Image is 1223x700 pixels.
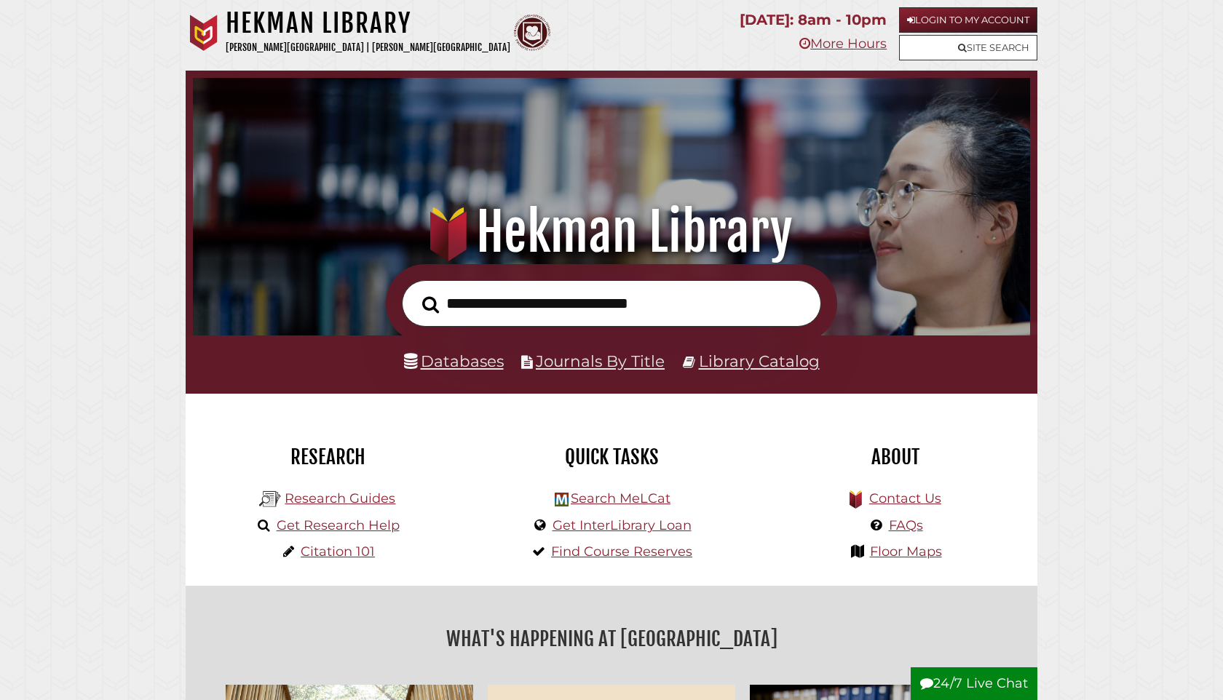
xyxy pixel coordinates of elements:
[740,7,887,33] p: [DATE]: 8am - 10pm
[555,493,569,506] img: Hekman Library Logo
[197,445,459,469] h2: Research
[899,35,1037,60] a: Site Search
[869,490,941,506] a: Contact Us
[226,7,510,39] h1: Hekman Library
[285,490,395,506] a: Research Guides
[226,39,510,56] p: [PERSON_NAME][GEOGRAPHIC_DATA] | [PERSON_NAME][GEOGRAPHIC_DATA]
[301,544,375,560] a: Citation 101
[553,517,692,533] a: Get InterLibrary Loan
[551,544,692,560] a: Find Course Reserves
[415,292,446,318] button: Search
[571,490,670,506] a: Search MeLCat
[536,351,665,370] a: Journals By Title
[404,351,504,370] a: Databases
[422,295,439,314] i: Search
[699,351,820,370] a: Library Catalog
[889,517,923,533] a: FAQs
[870,544,942,560] a: Floor Maps
[211,200,1012,264] h1: Hekman Library
[764,445,1026,469] h2: About
[197,622,1026,656] h2: What's Happening at [GEOGRAPHIC_DATA]
[259,488,281,510] img: Hekman Library Logo
[514,15,550,51] img: Calvin Theological Seminary
[186,15,222,51] img: Calvin University
[277,517,400,533] a: Get Research Help
[899,7,1037,33] a: Login to My Account
[799,36,887,52] a: More Hours
[480,445,743,469] h2: Quick Tasks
